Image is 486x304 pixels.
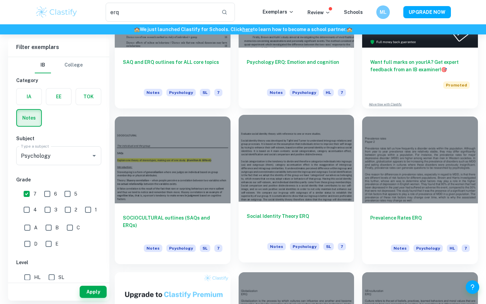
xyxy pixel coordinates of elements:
[1,26,485,33] h6: We just launched Clastify for Schools. Click to learn how to become a school partner.
[344,9,363,15] a: Schools
[16,135,101,142] h6: Subject
[370,58,470,73] h6: Want full marks on your IA ? Get expert feedback from an IB examiner!
[64,57,83,73] button: College
[391,245,409,252] span: Notes
[123,214,222,236] h6: SOCIOCULTURAL outlines (SAQs and ERQs)
[379,8,387,16] h6: ML
[46,88,71,105] button: EE
[323,243,334,250] span: SL
[54,190,57,198] span: 6
[403,6,451,18] button: UPGRADE NOW
[247,212,346,235] h6: Social Identity Theory ERQ
[17,88,42,105] button: IA
[8,38,109,57] h6: Filter exemplars
[462,245,470,252] span: 7
[267,243,286,250] span: Notes
[323,89,334,96] span: HL
[54,206,57,213] span: 3
[200,245,210,252] span: SL
[33,206,37,213] span: 4
[34,224,37,231] span: A
[370,214,470,236] h6: Prevalence Rates ERQ
[338,243,346,250] span: 7
[80,286,107,298] button: Apply
[247,58,346,81] h6: Psychology ERQ: Emotion and cognition
[200,89,210,96] span: SL
[21,143,49,149] label: Type a subject
[166,245,196,252] span: Psychology
[89,151,99,160] button: Open
[242,27,253,32] a: here
[16,259,101,266] h6: Level
[17,110,41,126] button: Notes
[338,89,346,96] span: 7
[263,8,294,16] p: Exemplars
[267,89,286,96] span: Notes
[290,89,319,96] span: Psychology
[77,224,80,231] span: C
[16,77,101,84] h6: Category
[166,89,196,96] span: Psychology
[55,224,59,231] span: B
[290,243,319,250] span: Psychology
[413,245,443,252] span: Psychology
[34,240,37,248] span: D
[58,274,64,281] span: SL
[239,117,354,264] a: Social Identity Theory ERQNotesPsychologySL7
[16,176,101,183] h6: Grade
[369,102,402,107] a: Advertise with Clastify
[55,240,58,248] span: E
[75,206,77,213] span: 2
[134,27,140,32] span: 🏫
[76,88,101,105] button: TOK
[214,245,222,252] span: 7
[362,117,478,264] a: Prevalence Rates ERQNotesPsychologyHL7
[34,274,40,281] span: HL
[123,58,222,81] h6: SAQ and ERQ outlines for ALL core topics
[35,57,51,73] button: IB
[443,81,470,89] span: Promoted
[144,245,162,252] span: Notes
[307,9,330,16] p: Review
[106,3,216,22] input: Search for any exemplars...
[447,245,458,252] span: HL
[35,5,78,19] img: Clastify logo
[74,190,77,198] span: 5
[441,67,447,72] span: 🎯
[95,206,97,213] span: 1
[33,190,36,198] span: 7
[214,89,222,96] span: 7
[347,27,352,32] span: 🏫
[35,57,83,73] div: Filter type choice
[144,89,162,96] span: Notes
[466,280,479,294] button: Help and Feedback
[115,117,231,264] a: SOCIOCULTURAL outlines (SAQs and ERQs)NotesPsychologySL7
[376,5,390,19] button: ML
